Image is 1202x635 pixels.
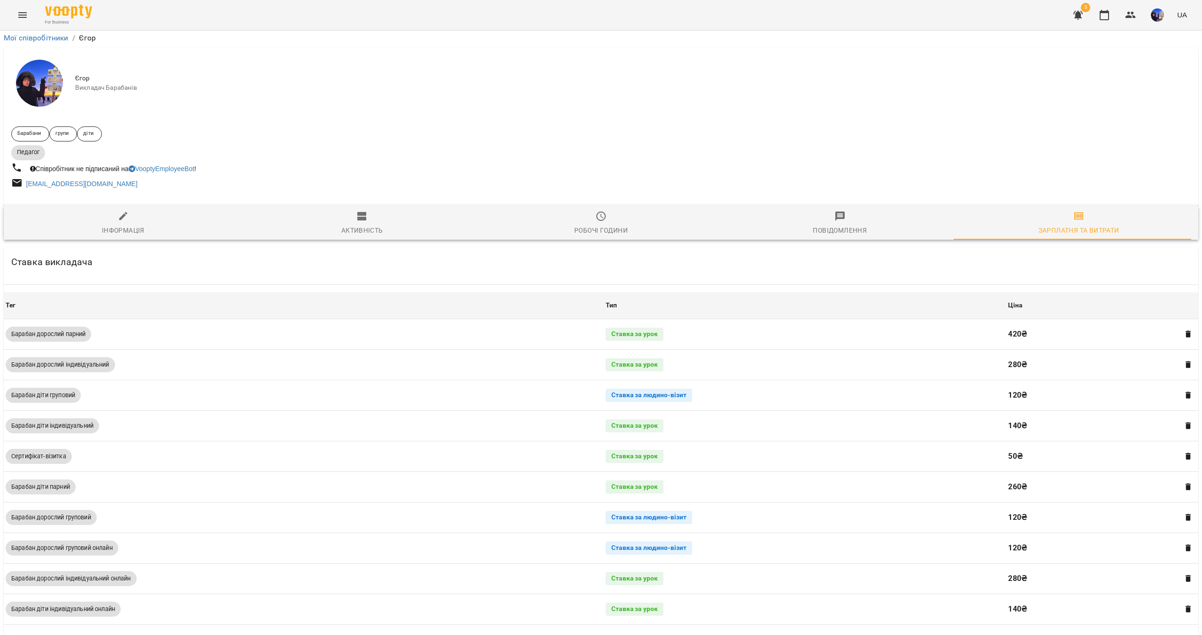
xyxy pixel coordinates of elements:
button: Видалити [1182,481,1194,493]
th: Тип [604,292,1006,319]
p: 420 ₴ [1008,329,1176,340]
p: 280 ₴ [1008,359,1176,370]
button: UA [1173,6,1191,24]
p: Барабани [17,130,41,138]
th: Тег [4,292,604,319]
span: 5 [1081,3,1090,12]
div: Ставка за урок [606,572,663,585]
h6: Ставка викладача [11,255,92,269]
div: Ставка за людино-візит [606,511,692,524]
span: Викладач Барабанів [75,83,1191,93]
button: Видалити [1182,511,1194,524]
a: Мої співробітники [4,33,69,42]
span: Барабан діти парний [6,483,76,491]
span: UA [1177,10,1187,20]
img: Voopty Logo [45,5,92,18]
p: 140 ₴ [1008,604,1176,615]
div: Активність [341,225,383,236]
button: Menu [11,4,34,26]
p: 120 ₴ [1008,542,1176,554]
div: Робочі години [574,225,628,236]
img: Єгор [16,60,63,107]
span: Барабан дорослий парний [6,330,91,338]
a: VooptyEmployeeBot [129,165,194,172]
button: Видалити [1182,572,1194,585]
button: Видалити [1182,603,1194,615]
span: Сертифікат-візитка [6,452,72,461]
span: Барабан діти індивідуальний [6,422,99,430]
span: Барабан діти індивідуальний онлайн [6,605,121,613]
p: діти [83,130,93,138]
span: Педагог [11,148,45,157]
span: Барабан діти груповий [6,391,81,400]
span: Барабан дорослий груповий онлайн [6,544,118,552]
button: Видалити [1182,420,1194,432]
div: Ставка за урок [606,358,663,371]
p: 120 ₴ [1008,512,1176,523]
span: Єгор [75,74,1191,83]
div: Ставка за урок [606,328,663,341]
button: Видалити [1182,359,1194,371]
div: Ставка за урок [606,603,663,616]
div: Ставка за людино-візит [606,541,692,555]
img: 697e48797de441964643b5c5372ef29d.jpg [1151,8,1164,22]
p: Єгор [79,32,96,44]
p: групи [55,130,69,138]
div: Повідомлення [813,225,867,236]
span: Барабан дорослий груповий [6,513,97,522]
button: Видалити [1182,542,1194,554]
button: Видалити [1182,328,1194,340]
th: Ціна [1006,292,1198,319]
li: / [72,32,75,44]
nav: breadcrumb [4,32,1198,44]
p: 50 ₴ [1008,451,1176,462]
span: Барабан дорослий індивідуальний онлайн [6,574,137,583]
p: 120 ₴ [1008,390,1176,401]
p: 280 ₴ [1008,573,1176,584]
button: Видалити [1182,450,1194,463]
a: [EMAIL_ADDRESS][DOMAIN_NAME] [26,180,138,188]
div: Інформація [102,225,145,236]
div: Ставка за урок [606,450,663,463]
span: Барабан дорослий індивідуальний [6,361,115,369]
div: Ставка за урок [606,419,663,432]
span: For Business [45,19,92,25]
div: Ставка за людино-візит [606,389,692,402]
div: Співробітник не підписаний на ! [28,162,198,175]
p: 140 ₴ [1008,420,1176,431]
p: 260 ₴ [1008,481,1176,493]
div: Зарплатня та Витрати [1039,225,1119,236]
button: Видалити [1182,389,1194,401]
div: Ставка за урок [606,480,663,494]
